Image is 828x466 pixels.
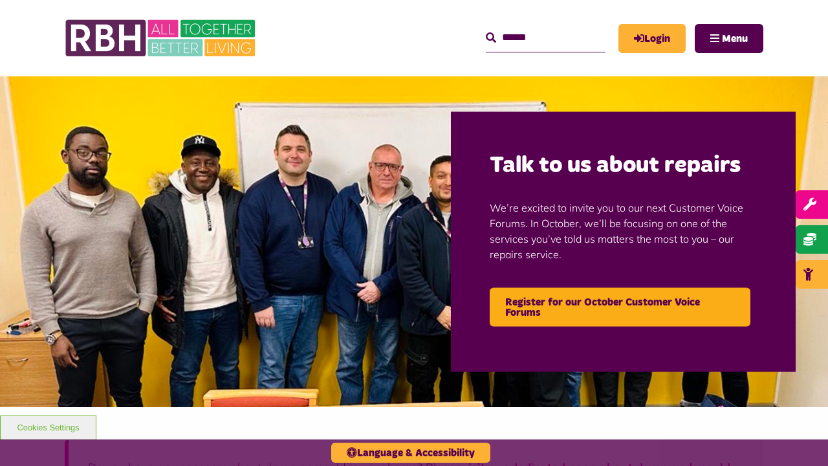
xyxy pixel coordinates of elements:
a: MyRBH [618,24,686,53]
h2: Talk to us about repairs [490,150,757,181]
button: Navigation [695,24,763,53]
button: Language & Accessibility [331,443,490,463]
img: RBH [65,13,259,63]
p: We’re excited to invite you to our next Customer Voice Forums. In October, we’ll be focusing on o... [490,181,757,282]
span: Menu [722,34,748,44]
a: Register for our October Customer Voice Forums [490,288,750,327]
